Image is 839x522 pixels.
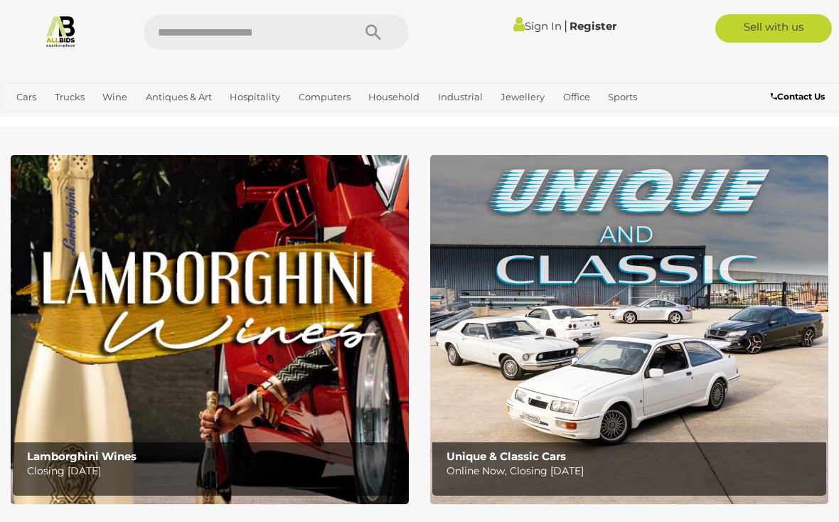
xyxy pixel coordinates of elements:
b: Contact Us [771,91,825,102]
p: Online Now, Closing [DATE] [447,462,820,480]
a: Household [363,85,425,109]
b: Unique & Classic Cars [447,449,566,463]
img: Allbids.com.au [44,14,78,48]
button: Search [338,14,409,50]
a: Computers [293,85,356,109]
img: Lamborghini Wines [11,155,409,504]
a: Lamborghini Wines Lamborghini Wines Closing [DATE] [11,155,409,504]
a: Sell with us [715,14,832,43]
a: Unique & Classic Cars Unique & Classic Cars Online Now, Closing [DATE] [430,155,828,504]
a: Register [570,19,616,33]
p: Closing [DATE] [27,462,400,480]
a: Hospitality [224,85,286,109]
img: Unique & Classic Cars [430,155,828,504]
a: Jewellery [495,85,550,109]
b: Lamborghini Wines [27,449,137,463]
a: Contact Us [771,89,828,105]
a: Sign In [513,19,562,33]
a: Antiques & Art [140,85,218,109]
a: Wine [97,85,133,109]
a: Sports [602,85,643,109]
a: Industrial [432,85,488,109]
a: [GEOGRAPHIC_DATA] [11,109,123,132]
a: Office [557,85,596,109]
a: Trucks [49,85,90,109]
span: | [564,18,567,33]
a: Cars [11,85,42,109]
